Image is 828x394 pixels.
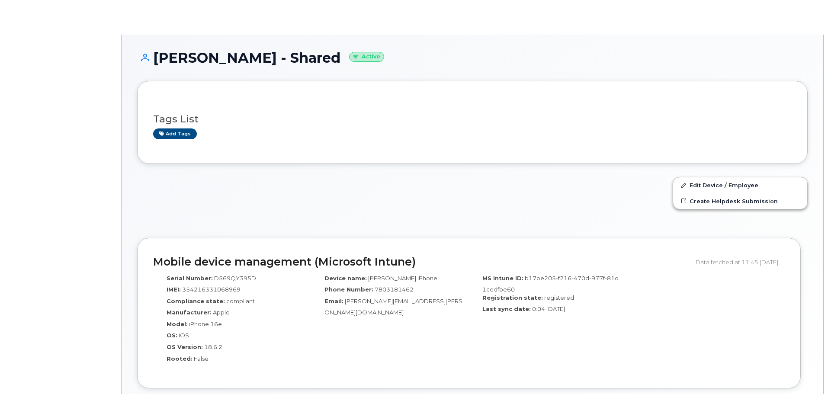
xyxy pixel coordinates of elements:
[137,50,808,65] h1: [PERSON_NAME] - Shared
[482,274,523,282] label: MS Intune ID:
[153,114,792,125] h3: Tags List
[482,294,543,302] label: Registration state:
[167,320,188,328] label: Model:
[182,286,241,293] span: 354216331068969
[204,343,222,350] span: 18.6.2
[179,332,189,339] span: iOS
[673,193,807,209] a: Create Helpdesk Submission
[167,343,203,351] label: OS Version:
[167,331,177,340] label: OS:
[324,297,343,305] label: Email:
[696,254,785,270] div: Data fetched at 11:45 [DATE]
[324,285,373,294] label: Phone Number:
[213,309,230,316] span: Apple
[153,128,197,139] a: Add tags
[368,275,437,282] span: [PERSON_NAME] iPhone
[167,355,193,363] label: Rooted:
[349,52,384,62] small: Active
[189,320,222,327] span: iPhone 16e
[375,286,414,293] span: 7803181462
[226,298,255,304] span: compliant
[324,298,462,316] span: [PERSON_NAME][EMAIL_ADDRESS][PERSON_NAME][DOMAIN_NAME]
[532,305,565,312] span: 0:04 [DATE]
[167,297,225,305] label: Compliance state:
[544,294,574,301] span: registered
[214,275,256,282] span: D569QY395D
[482,305,531,313] label: Last sync date:
[167,285,181,294] label: IMEI:
[673,177,807,193] a: Edit Device / Employee
[324,274,367,282] label: Device name:
[194,355,209,362] span: False
[167,308,212,317] label: Manufacturer:
[482,275,619,293] span: b17be205-f216-470d-977f-81d1cedfbe60
[153,256,689,268] h2: Mobile device management (Microsoft Intune)
[167,274,213,282] label: Serial Number:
